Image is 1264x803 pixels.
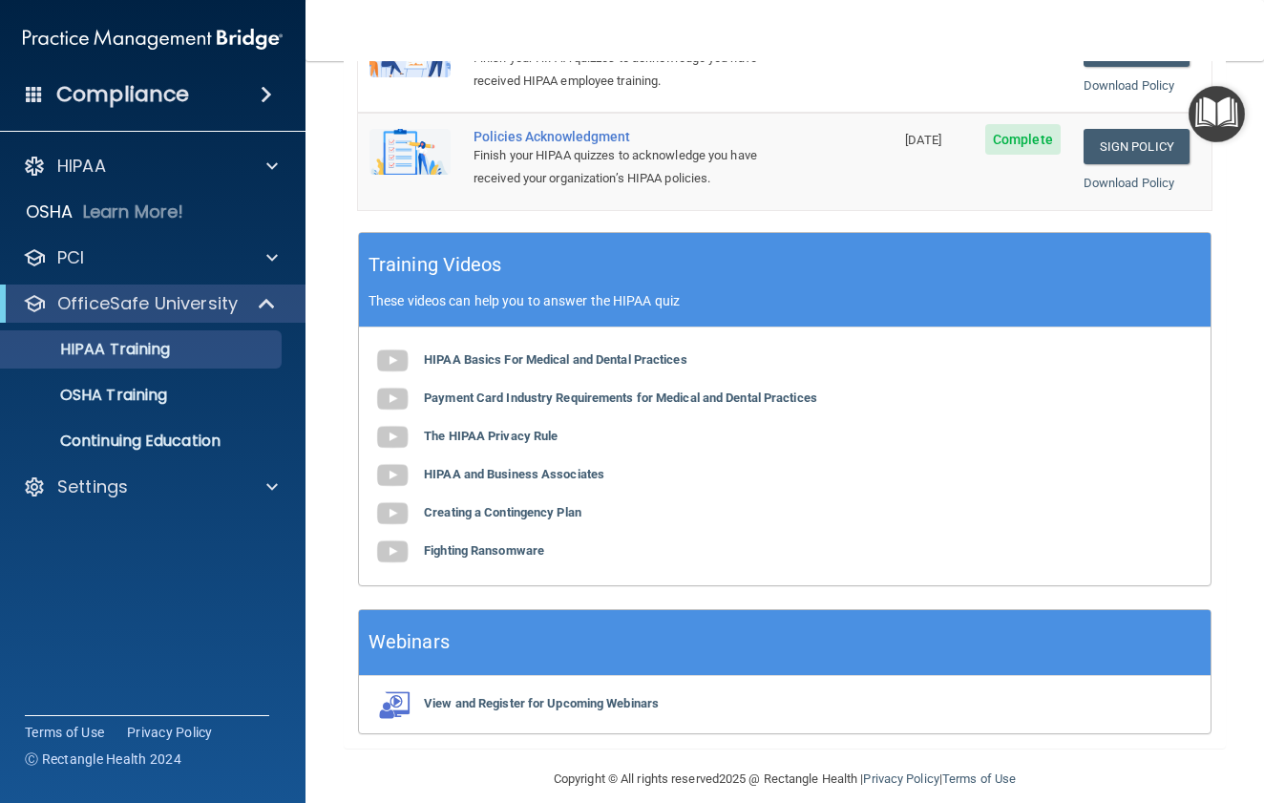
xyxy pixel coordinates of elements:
[905,133,941,147] span: [DATE]
[127,723,213,742] a: Privacy Policy
[57,246,84,269] p: PCI
[12,432,273,451] p: Continuing Education
[23,155,278,178] a: HIPAA
[1084,176,1175,190] a: Download Policy
[934,667,1241,744] iframe: Drift Widget Chat Controller
[373,418,411,456] img: gray_youtube_icon.38fcd6cc.png
[424,352,687,367] b: HIPAA Basics For Medical and Dental Practices
[26,201,74,223] p: OSHA
[373,456,411,495] img: gray_youtube_icon.38fcd6cc.png
[1084,129,1190,164] a: Sign Policy
[12,340,170,359] p: HIPAA Training
[23,20,283,58] img: PMB logo
[25,750,181,769] span: Ⓒ Rectangle Health 2024
[373,380,411,418] img: gray_youtube_icon.38fcd6cc.png
[1084,78,1175,93] a: Download Policy
[57,475,128,498] p: Settings
[23,246,278,269] a: PCI
[57,155,106,178] p: HIPAA
[369,293,1201,308] p: These videos can help you to answer the HIPAA quiz
[474,144,798,190] div: Finish your HIPAA quizzes to acknowledge you have received your organization’s HIPAA policies.
[424,391,817,405] b: Payment Card Industry Requirements for Medical and Dental Practices
[424,429,558,443] b: The HIPAA Privacy Rule
[373,690,411,719] img: webinarIcon.c7ebbf15.png
[474,129,798,144] div: Policies Acknowledgment
[369,248,502,282] h5: Training Videos
[1189,86,1245,142] button: Open Resource Center
[424,467,604,481] b: HIPAA and Business Associates
[863,771,938,786] a: Privacy Policy
[424,696,659,710] b: View and Register for Upcoming Webinars
[424,543,544,558] b: Fighting Ransomware
[12,386,167,405] p: OSHA Training
[373,533,411,571] img: gray_youtube_icon.38fcd6cc.png
[56,81,189,108] h4: Compliance
[25,723,104,742] a: Terms of Use
[373,495,411,533] img: gray_youtube_icon.38fcd6cc.png
[942,771,1016,786] a: Terms of Use
[23,475,278,498] a: Settings
[474,47,798,93] div: Finish your HIPAA quizzes to acknowledge you have received HIPAA employee training.
[57,292,238,315] p: OfficeSafe University
[424,505,581,519] b: Creating a Contingency Plan
[23,292,277,315] a: OfficeSafe University
[985,124,1061,155] span: Complete
[373,342,411,380] img: gray_youtube_icon.38fcd6cc.png
[83,201,184,223] p: Learn More!
[369,625,450,659] h5: Webinars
